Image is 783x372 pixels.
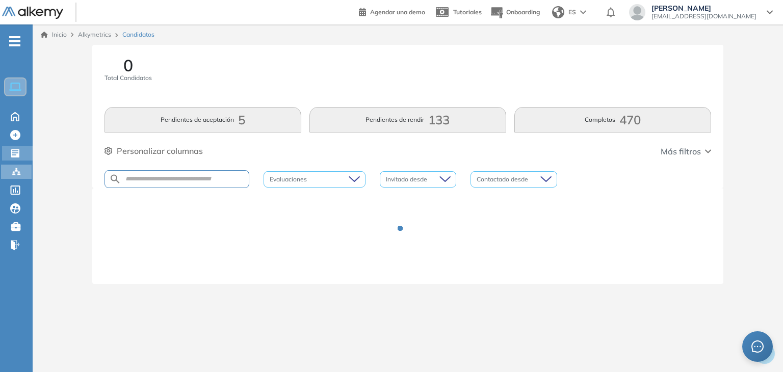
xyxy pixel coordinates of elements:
[651,12,756,20] span: [EMAIL_ADDRESS][DOMAIN_NAME]
[568,8,576,17] span: ES
[109,173,121,185] img: SEARCH_ALT
[105,107,301,132] button: Pendientes de aceptación5
[490,2,540,23] button: Onboarding
[123,57,133,73] span: 0
[552,6,564,18] img: world
[453,8,482,16] span: Tutoriales
[661,145,711,157] button: Más filtros
[105,145,203,157] button: Personalizar columnas
[359,5,425,17] a: Agendar una demo
[580,10,586,14] img: arrow
[2,7,63,19] img: Logo
[122,30,154,39] span: Candidatos
[651,4,756,12] span: [PERSON_NAME]
[370,8,425,16] span: Agendar una demo
[661,145,701,157] span: Más filtros
[309,107,506,132] button: Pendientes de rendir133
[514,107,711,132] button: Completos470
[41,30,67,39] a: Inicio
[9,40,20,42] i: -
[751,340,764,353] span: message
[105,73,152,83] span: Total Candidatos
[117,145,203,157] span: Personalizar columnas
[78,31,111,38] span: Alkymetrics
[506,8,540,16] span: Onboarding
